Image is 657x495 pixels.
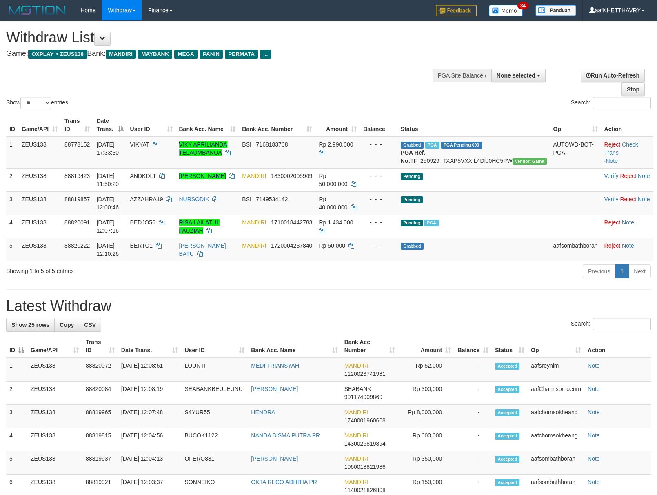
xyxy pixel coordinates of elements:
[398,428,454,451] td: Rp 600,000
[397,113,550,137] th: Status
[225,50,258,59] span: PERMATA
[344,371,386,377] span: Copy 1120023741981 to clipboard
[27,382,82,405] td: ZEUS138
[620,196,636,202] a: Reject
[588,455,600,462] a: Note
[601,168,653,191] td: · ·
[181,335,248,358] th: User ID: activate to sort column ascending
[271,242,312,249] span: Copy 1720004237840 to clipboard
[82,451,118,475] td: 88819937
[6,50,430,58] h4: Game: Bank:
[82,335,118,358] th: Trans ID: activate to sort column ascending
[363,172,394,180] div: - - -
[251,455,298,462] a: [PERSON_NAME]
[344,394,382,400] span: Copy 901174909869 to clipboard
[97,173,119,187] span: [DATE] 11:50:20
[319,141,353,148] span: Rp 2.990.000
[588,386,600,392] a: Note
[319,173,347,187] span: Rp 50.000.000
[604,219,621,226] a: Reject
[179,173,226,179] a: [PERSON_NAME]
[251,479,317,485] a: OKTA RECO ADHITIA PR
[454,428,492,451] td: -
[491,69,546,82] button: None selected
[363,140,394,149] div: - - -
[251,409,275,415] a: HENDRA
[513,158,547,165] span: Vendor URL: https://trx31.1velocity.biz
[256,196,288,202] span: Copy 7149534142 to clipboard
[6,298,651,314] h1: Latest Withdraw
[588,432,600,439] a: Note
[341,335,398,358] th: Bank Acc. Number: activate to sort column ascending
[6,29,430,46] h1: Withdraw List
[130,219,155,226] span: BEDJO56
[528,382,584,405] td: aafChannsomoeurn
[181,428,248,451] td: BUCOK1122
[6,113,18,137] th: ID
[130,196,163,202] span: AZZAHRA19
[398,358,454,382] td: Rp 52,000
[638,196,650,202] a: Note
[118,405,182,428] td: [DATE] 12:07:48
[64,242,90,249] span: 88820222
[130,141,149,148] span: VIKYAT
[179,196,209,202] a: NURSODIK
[593,318,651,330] input: Search:
[6,382,27,405] td: 2
[528,451,584,475] td: aafsombathboran
[118,358,182,382] td: [DATE] 12:08:51
[82,405,118,428] td: 88819965
[344,417,386,424] span: Copy 1740001960608 to clipboard
[584,335,651,358] th: Action
[6,137,18,169] td: 1
[6,238,18,261] td: 5
[97,242,119,257] span: [DATE] 12:10:26
[97,196,119,211] span: [DATE] 12:00:46
[424,220,439,226] span: Marked by aafchomsokheang
[179,219,220,234] a: RISA LAILATUL FAUZIAH
[6,405,27,428] td: 3
[20,97,51,109] select: Showentries
[495,433,519,440] span: Accepted
[127,113,176,137] th: User ID: activate to sort column ascending
[251,386,298,392] a: [PERSON_NAME]
[344,455,368,462] span: MANDIRI
[319,242,345,249] span: Rp 50.000
[18,168,61,191] td: ZEUS138
[363,195,394,203] div: - - -
[492,335,528,358] th: Status: activate to sort column ascending
[251,362,299,369] a: MEDI TRIANSYAH
[628,264,651,278] a: Next
[535,5,576,16] img: panduan.png
[363,242,394,250] div: - - -
[6,4,68,16] img: MOTION_logo.png
[181,382,248,405] td: SEABANKBEULEUNU
[363,218,394,226] div: - - -
[179,141,227,156] a: VIKY APRILIANDA TELAUMBANUA
[606,158,618,164] a: Note
[200,50,223,59] span: PANIN
[64,173,90,179] span: 88819423
[118,335,182,358] th: Date Trans.: activate to sort column ascending
[11,322,49,328] span: Show 25 rows
[18,238,61,261] td: ZEUS138
[398,382,454,405] td: Rp 300,000
[271,173,312,179] span: Copy 1830002005949 to clipboard
[82,382,118,405] td: 88820084
[517,2,528,9] span: 34
[181,451,248,475] td: OFERO831
[344,464,386,470] span: Copy 1060018821986 to clipboard
[398,405,454,428] td: Rp 8,000,000
[495,386,519,393] span: Accepted
[601,113,653,137] th: Action
[604,173,619,179] a: Verify
[64,196,90,202] span: 88819857
[6,451,27,475] td: 5
[28,50,87,59] span: OXPLAY > ZEUS138
[398,335,454,358] th: Amount: activate to sort column ascending
[495,363,519,370] span: Accepted
[242,242,266,249] span: MANDIRI
[6,168,18,191] td: 2
[18,215,61,238] td: ZEUS138
[118,428,182,451] td: [DATE] 12:04:56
